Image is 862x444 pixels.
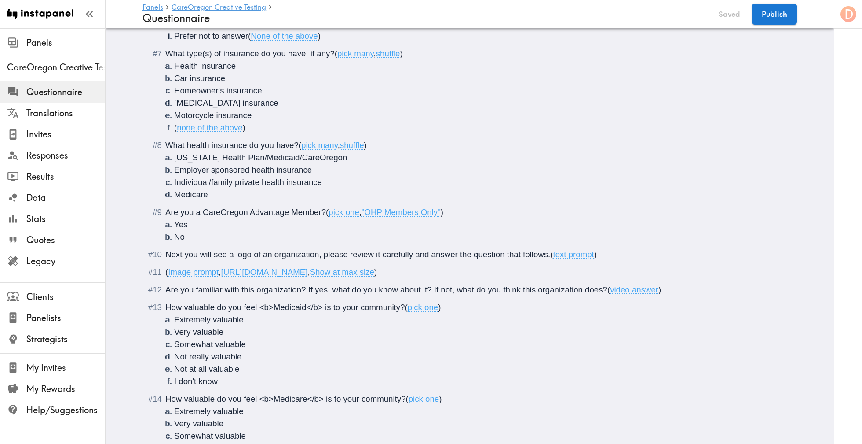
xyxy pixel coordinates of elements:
span: ) [364,141,367,150]
span: Are you a CareOregon Advantage Member? [165,207,326,217]
span: pick many [337,49,374,58]
span: ( [326,207,329,217]
a: CareOregon Creative Testing [172,4,266,12]
span: Motorcycle insurance [174,111,252,120]
span: I don't know [174,377,218,386]
button: D [840,5,857,23]
span: ( [248,31,251,41]
span: Clients [26,291,105,303]
span: video answer [610,285,658,294]
span: ( [406,394,409,403]
span: none of the above [177,123,242,132]
span: ( [299,141,301,150]
span: Health insurance [174,61,236,70]
span: text prompt [553,250,594,259]
span: Very valuable [174,419,223,428]
span: shuffle [376,49,400,58]
span: No [174,232,185,241]
span: ) [318,31,321,41]
span: Strategists [26,333,105,345]
span: Legacy [26,255,105,267]
span: Show at max size [310,267,374,277]
span: Stats [26,213,105,225]
span: [MEDICAL_DATA] insurance [174,98,278,107]
span: What health insurance do you have? [165,141,299,150]
span: "OHP Members Only" [362,207,441,217]
span: Prefer not to answer [174,31,248,41]
span: What type(s) of insurance do you have, if any? [165,49,335,58]
span: Panels [26,37,105,49]
span: Image prompt [168,267,219,277]
span: Car insurance [174,74,225,83]
span: [US_STATE] Health Plan/Medicaid/CareOregon [174,153,347,162]
span: Extremely valuable [174,407,244,416]
span: Somewhat valuable [174,431,246,440]
span: , [338,141,340,150]
span: How valuable do you feel <b>Medicare</b> is to your community? [165,394,406,403]
span: ) [594,250,597,259]
span: Translations [26,107,105,119]
button: Publish [752,4,797,25]
span: Homeowner's insurance [174,86,262,95]
span: Yes [174,220,187,229]
span: ) [658,285,661,294]
h4: Questionnaire [142,12,707,25]
a: Panels [142,4,163,12]
span: CareOregon Creative Testing [7,61,105,74]
span: How valuable do you feel <b>Medicaid</b> is to your community? [165,303,405,312]
span: ( [405,303,407,312]
span: D [844,7,853,22]
span: , [359,207,362,217]
span: Not at all valuable [174,364,239,374]
span: ( [607,285,610,294]
span: Quotes [26,234,105,246]
span: Medicare [174,190,208,199]
span: , [307,267,310,277]
span: pick many [301,141,338,150]
span: Responses [26,149,105,162]
span: ( [550,250,553,259]
span: ) [243,123,245,132]
span: , [219,267,221,277]
span: ( [165,267,168,277]
span: pick one [329,207,359,217]
span: shuffle [340,141,364,150]
span: ) [438,303,441,312]
span: Somewhat valuable [174,340,246,349]
span: Help/Suggestions [26,404,105,416]
span: Not really valuable [174,352,241,361]
span: pick one [408,303,438,312]
span: Next you will see a logo of an organization, please review it carefully and answer the question t... [165,250,550,259]
span: ) [441,207,443,217]
span: pick one [409,394,439,403]
span: ) [374,267,377,277]
span: None of the above [251,31,318,41]
span: ) [400,49,402,58]
span: Questionnaire [26,86,105,98]
span: [URL][DOMAIN_NAME] [221,267,308,277]
span: ( [174,123,177,132]
span: Extremely valuable [174,315,244,324]
span: ( [335,49,337,58]
span: Data [26,192,105,204]
span: ) [439,394,442,403]
span: Results [26,170,105,183]
span: Individual/family private health insurance [174,178,322,187]
span: Very valuable [174,327,223,337]
span: My Invites [26,362,105,374]
span: , [374,49,376,58]
span: Panelists [26,312,105,324]
span: Invites [26,128,105,141]
span: Employer sponsored health insurance [174,165,312,174]
span: My Rewards [26,383,105,395]
span: Are you familiar with this organization? If yes, what do you know about it? If not, what do you t... [165,285,607,294]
